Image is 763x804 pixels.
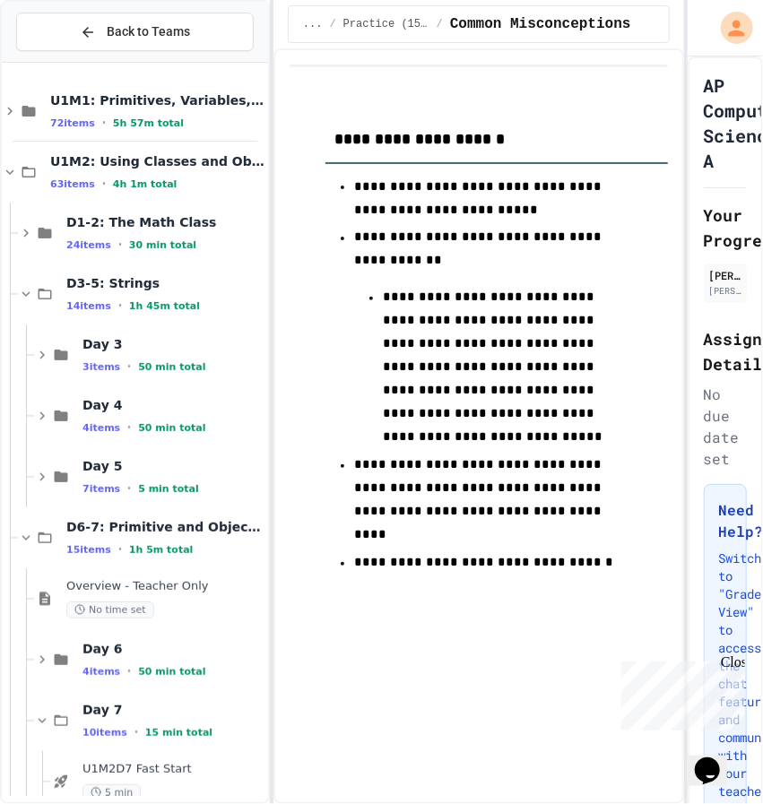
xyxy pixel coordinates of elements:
span: No time set [66,601,154,618]
h2: Your Progress [704,203,747,253]
div: My Account [702,7,758,48]
span: Common Misconceptions [450,13,631,35]
span: 14 items [66,300,111,312]
span: 10 items [82,727,127,739]
span: Day 4 [82,397,264,413]
div: Chat with us now!Close [7,7,124,114]
span: U1M1: Primitives, Variables, Basic I/O [50,92,264,108]
span: / [437,17,443,31]
span: 4 items [82,422,120,434]
span: 5 min [82,784,141,801]
span: Day 3 [82,336,264,352]
span: 50 min total [138,666,205,678]
span: Practice (15 mins) [343,17,429,31]
span: 15 min total [145,727,212,739]
span: 72 items [50,117,95,129]
span: 1h 5m total [129,544,194,556]
div: [PERSON_NAME] [709,267,741,283]
span: D6-7: Primitive and Object Types [66,519,264,535]
span: U1M2D7 Fast Start [82,762,264,777]
h2: Assignment Details [704,326,747,376]
span: 5 min total [138,483,199,495]
span: 63 items [50,178,95,190]
span: • [127,664,131,679]
span: • [127,420,131,435]
iframe: chat widget [688,732,745,786]
div: No due date set [704,384,747,470]
span: • [134,725,138,739]
span: ... [303,17,323,31]
span: 30 min total [129,239,196,251]
span: Day 5 [82,458,264,474]
div: [PERSON_NAME][EMAIL_ADDRESS][DOMAIN_NAME] [709,284,741,298]
span: • [127,359,131,374]
span: 5h 57m total [113,117,184,129]
span: Day 7 [82,702,264,718]
span: 24 items [66,239,111,251]
span: • [118,238,122,252]
span: D3-5: Strings [66,275,264,291]
span: • [127,481,131,496]
h3: Need Help? [719,499,732,542]
span: 1h 45m total [129,300,200,312]
iframe: chat widget [614,654,745,731]
span: 50 min total [138,361,205,373]
span: U1M2: Using Classes and Objects [50,153,264,169]
span: Back to Teams [107,22,190,41]
span: 15 items [66,544,111,556]
span: • [102,116,106,130]
span: Overview - Teacher Only [66,579,264,594]
span: 4h 1m total [113,178,178,190]
span: • [118,542,122,557]
span: 50 min total [138,422,205,434]
span: D1-2: The Math Class [66,214,264,230]
span: 3 items [82,361,120,373]
span: Day 6 [82,641,264,657]
button: Back to Teams [16,13,254,51]
span: / [330,17,336,31]
span: 7 items [82,483,120,495]
span: 4 items [82,666,120,678]
span: • [102,177,106,191]
span: • [118,298,122,313]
